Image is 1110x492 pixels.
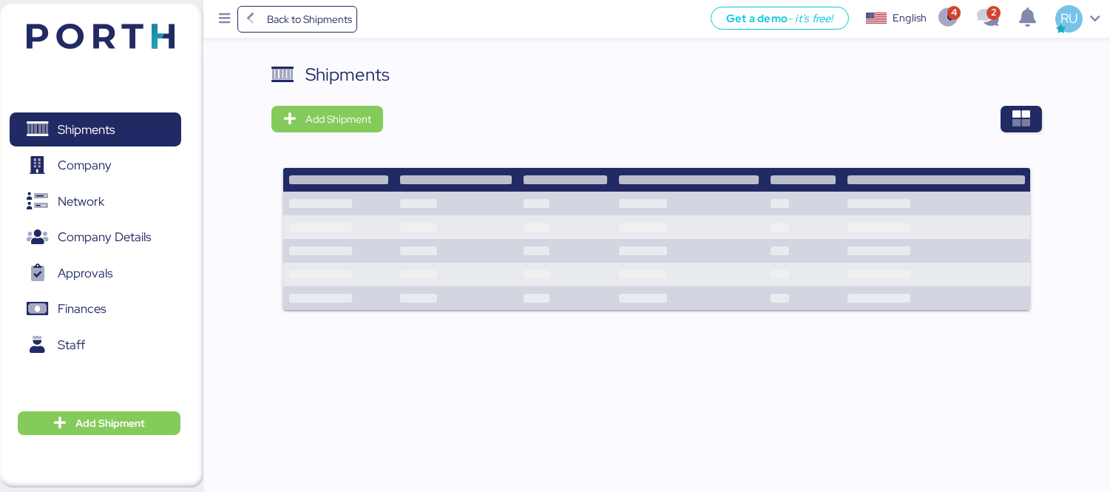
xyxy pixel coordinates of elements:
[10,112,181,146] a: Shipments
[58,226,151,248] span: Company Details
[10,328,181,362] a: Staff
[58,191,104,212] span: Network
[271,106,383,132] button: Add Shipment
[10,149,181,183] a: Company
[10,292,181,326] a: Finances
[305,61,390,88] div: Shipments
[58,334,85,356] span: Staff
[75,414,145,432] span: Add Shipment
[1060,9,1077,28] span: RU
[212,7,237,32] button: Menu
[10,184,181,218] a: Network
[893,10,927,26] div: English
[18,411,180,435] button: Add Shipment
[58,263,112,284] span: Approvals
[10,220,181,255] a: Company Details
[10,256,181,290] a: Approvals
[58,155,112,176] span: Company
[305,110,371,128] span: Add Shipment
[58,298,106,320] span: Finances
[58,119,115,141] span: Shipments
[267,10,352,28] span: Back to Shipments
[237,6,358,33] a: Back to Shipments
